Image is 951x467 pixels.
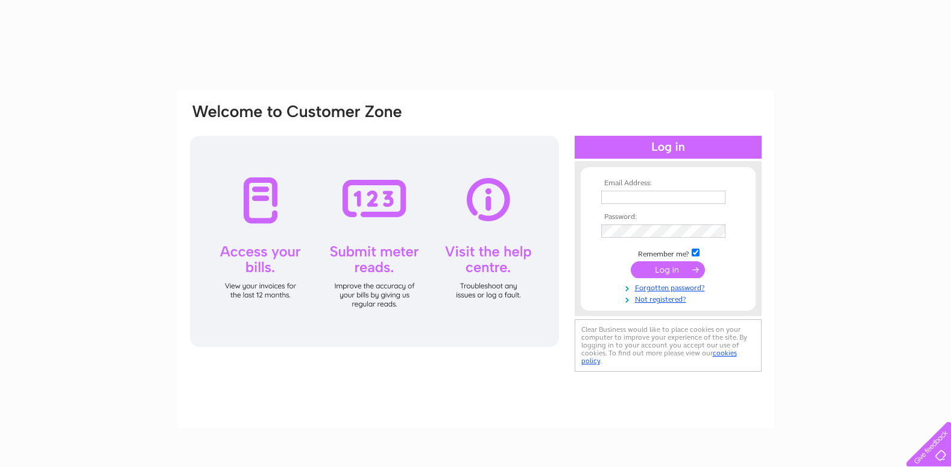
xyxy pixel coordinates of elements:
a: Forgotten password? [601,281,738,293]
th: Password: [598,213,738,221]
input: Submit [631,261,705,278]
div: Clear Business would like to place cookies on your computer to improve your experience of the sit... [575,319,762,372]
td: Remember me? [598,247,738,259]
th: Email Address: [598,179,738,188]
a: cookies policy [581,349,737,365]
a: Not registered? [601,293,738,304]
